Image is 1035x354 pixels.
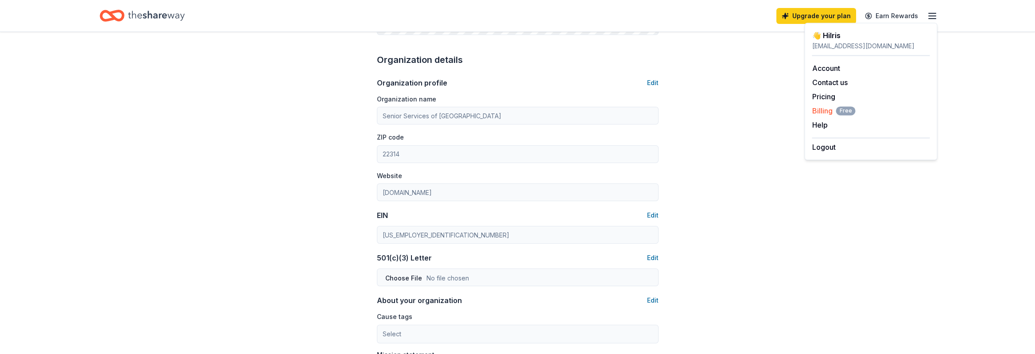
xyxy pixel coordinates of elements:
[812,30,930,41] div: 👋 Hi Iris
[377,253,432,263] div: 501(c)(3) Letter
[377,210,388,221] div: EIN
[377,226,659,244] input: 12-3456789
[377,312,412,321] label: Cause tags
[377,53,659,67] div: Organization details
[776,8,856,24] a: Upgrade your plan
[860,8,923,24] a: Earn Rewards
[812,105,855,116] span: Billing
[377,325,659,343] button: Select
[812,41,930,51] div: [EMAIL_ADDRESS][DOMAIN_NAME]
[383,329,401,339] span: Select
[812,92,835,101] a: Pricing
[377,145,659,163] input: 12345 (U.S. only)
[377,171,402,180] label: Website
[377,78,447,88] div: Organization profile
[647,210,659,221] button: Edit
[647,295,659,306] button: Edit
[377,95,436,104] label: Organization name
[377,295,462,306] div: About your organization
[812,64,840,73] a: Account
[377,133,404,142] label: ZIP code
[812,142,835,152] button: Logout
[647,253,659,263] button: Edit
[100,5,185,26] a: Home
[647,78,659,88] button: Edit
[812,105,855,116] button: BillingFree
[836,106,855,115] span: Free
[812,77,847,88] button: Contact us
[812,120,827,130] button: Help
